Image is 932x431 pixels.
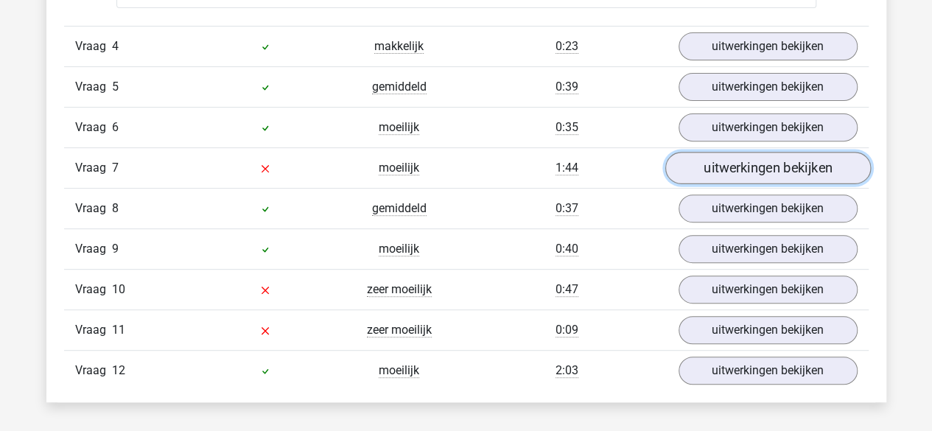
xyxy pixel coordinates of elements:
[665,153,870,185] a: uitwerkingen bekijken
[367,323,432,337] span: zeer moeilijk
[379,363,419,378] span: moeilijk
[112,120,119,134] span: 6
[556,120,578,135] span: 0:35
[75,119,112,136] span: Vraag
[75,78,112,96] span: Vraag
[372,80,427,94] span: gemiddeld
[556,80,578,94] span: 0:39
[112,363,125,377] span: 12
[112,282,125,296] span: 10
[112,242,119,256] span: 9
[679,73,858,101] a: uitwerkingen bekijken
[75,38,112,55] span: Vraag
[679,235,858,263] a: uitwerkingen bekijken
[556,242,578,256] span: 0:40
[556,201,578,216] span: 0:37
[75,159,112,177] span: Vraag
[556,39,578,54] span: 0:23
[679,113,858,141] a: uitwerkingen bekijken
[679,32,858,60] a: uitwerkingen bekijken
[679,276,858,304] a: uitwerkingen bekijken
[374,39,424,54] span: makkelijk
[679,357,858,385] a: uitwerkingen bekijken
[112,80,119,94] span: 5
[75,281,112,298] span: Vraag
[556,363,578,378] span: 2:03
[367,282,432,297] span: zeer moeilijk
[75,321,112,339] span: Vraag
[112,201,119,215] span: 8
[379,242,419,256] span: moeilijk
[372,201,427,216] span: gemiddeld
[112,161,119,175] span: 7
[679,195,858,222] a: uitwerkingen bekijken
[75,240,112,258] span: Vraag
[556,161,578,175] span: 1:44
[112,39,119,53] span: 4
[379,120,419,135] span: moeilijk
[112,323,125,337] span: 11
[556,282,578,297] span: 0:47
[75,362,112,379] span: Vraag
[556,323,578,337] span: 0:09
[379,161,419,175] span: moeilijk
[679,316,858,344] a: uitwerkingen bekijken
[75,200,112,217] span: Vraag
